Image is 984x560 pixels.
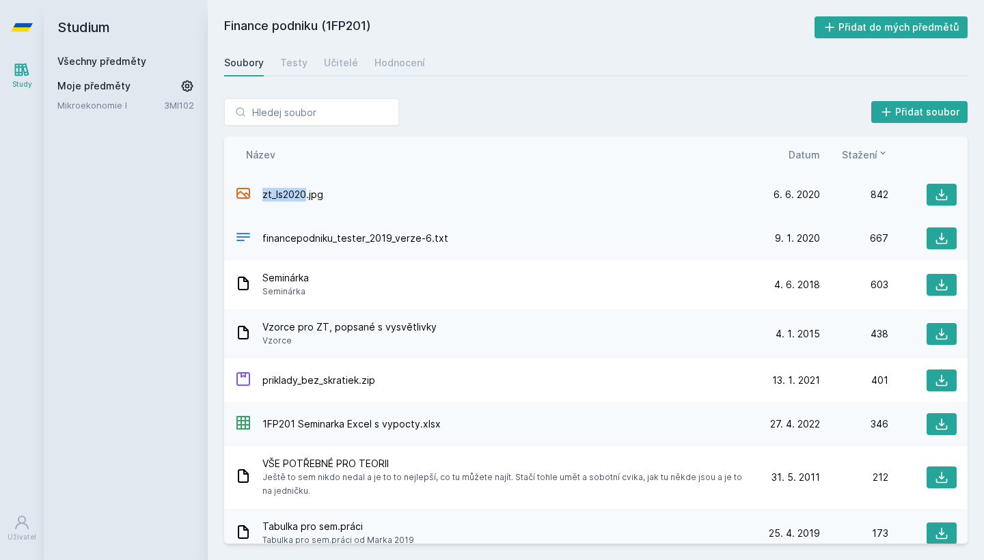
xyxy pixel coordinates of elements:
a: 3MI102 [164,100,194,111]
span: Vzorce [262,334,437,348]
input: Hledej soubor [224,98,399,126]
h2: Finance podniku (1FP201) [224,16,815,38]
span: Stažení [842,148,877,162]
span: financepodniku_tester_2019_verze-6.txt [262,232,448,245]
span: 25. 4. 2019 [769,527,820,540]
span: 31. 5. 2011 [771,471,820,484]
div: 667 [820,232,888,245]
div: 401 [820,374,888,387]
a: Study [3,55,41,96]
a: Uživatel [3,507,41,549]
span: 4. 6. 2018 [774,278,820,292]
span: 1FP201 Seminarka Excel s vypocty.xlsx [262,417,441,431]
a: Hodnocení [374,49,425,76]
div: ZIP [235,371,251,391]
span: Moje předměty [57,79,131,93]
a: Soubory [224,49,264,76]
div: XLSX [235,415,251,434]
span: 27. 4. 2022 [770,417,820,431]
div: 173 [820,527,888,540]
div: Hodnocení [374,56,425,70]
div: 346 [820,417,888,431]
div: 603 [820,278,888,292]
div: Testy [280,56,307,70]
div: 438 [820,327,888,341]
button: Datum [789,148,820,162]
div: Study [12,79,32,89]
span: priklady_bez_skratiek.zip [262,374,375,387]
span: 9. 1. 2020 [775,232,820,245]
span: zt_ls2020.jpg [262,188,323,201]
span: Seminárka [262,271,309,285]
a: Testy [280,49,307,76]
button: Přidat soubor [871,101,968,123]
span: Tabulka pro sem.práci od Marka 2019 [262,533,414,547]
span: 6. 6. 2020 [774,188,820,201]
a: Učitelé [324,49,358,76]
div: Učitelé [324,56,358,70]
span: 4. 1. 2015 [776,327,820,341]
a: Mikroekonomie I [57,98,164,112]
div: Soubory [224,56,264,70]
span: Tabulka pro sem.práci [262,520,414,533]
div: Uživatel [8,532,36,542]
a: Všechny předměty [57,55,146,67]
div: 842 [820,188,888,201]
div: JPG [235,185,251,205]
div: 212 [820,471,888,484]
span: Seminárka [262,285,309,298]
button: Název [246,148,275,162]
button: Přidat do mých předmětů [815,16,968,38]
span: Vzorce pro ZT, popsané s vysvětlivky [262,320,437,334]
span: VŠE POTŘEBNÉ PRO TEORII [262,457,746,471]
div: TXT [235,229,251,249]
span: Ještě to sem nikdo nedal a je to to nejlepší, co tu můžete najít. Stačí tohle umět a sobotní cvik... [262,471,746,498]
button: Stažení [842,148,888,162]
span: 13. 1. 2021 [772,374,820,387]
